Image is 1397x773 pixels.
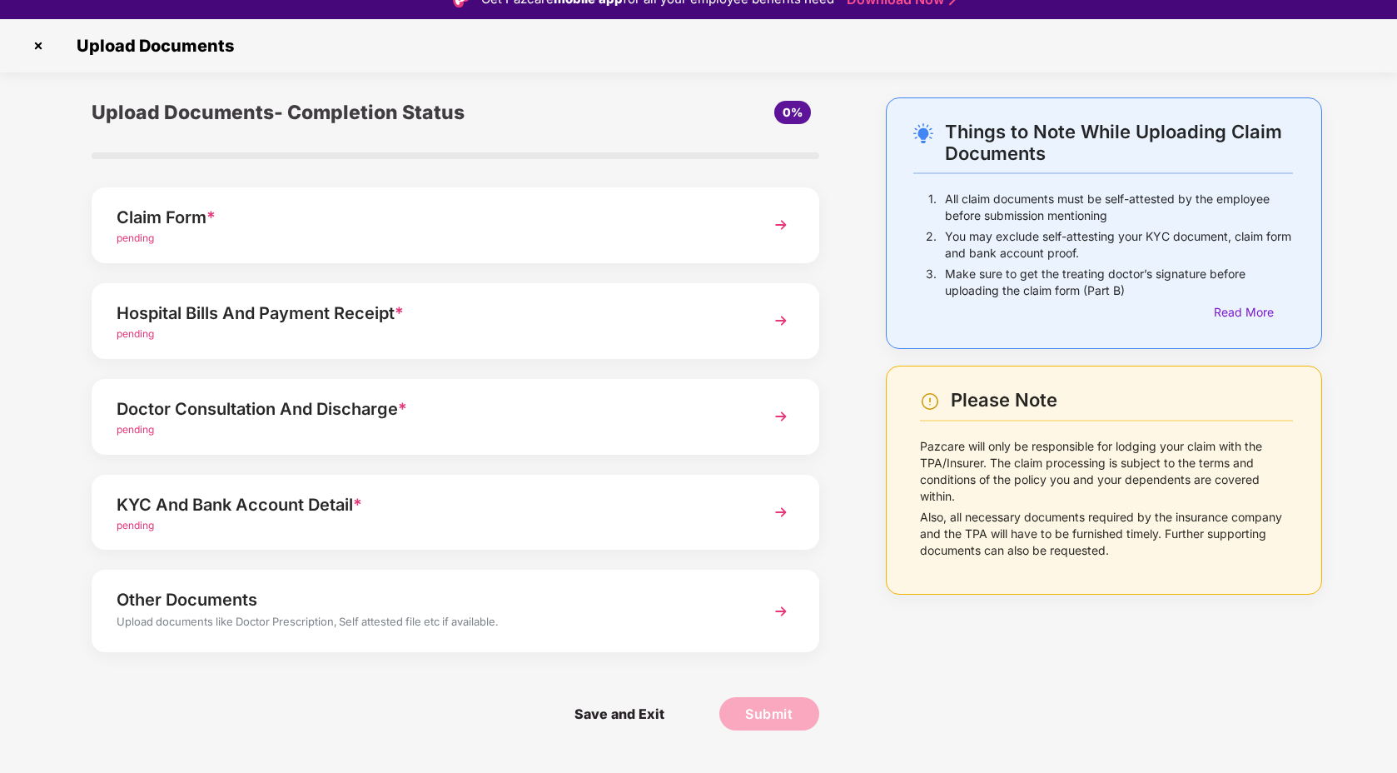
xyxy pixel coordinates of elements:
[117,396,738,422] div: Doctor Consultation And Discharge
[719,697,819,731] button: Submit
[945,228,1293,262] p: You may exclude self-attesting your KYC document, claim form and bank account proof.
[945,266,1293,299] p: Make sure to get the treating doctor’s signature before uploading the claim form (Part B)
[920,509,1293,559] p: Also, all necessary documents required by the insurance company and the TPA will have to be furni...
[913,123,933,143] img: svg+xml;base64,PHN2ZyB4bWxucz0iaHR0cDovL3d3dy53My5vcmcvMjAwMC9zdmciIHdpZHRoPSIyNC4wOTMiIGhlaWdodD...
[920,391,940,411] img: svg+xml;base64,PHN2ZyBpZD0iV2FybmluZ18tXzI0eDI0IiBkYXRhLW5hbWU9Ildhcm5pbmcgLSAyNHgyNCIgeG1sbnM9Im...
[783,105,803,119] span: 0%
[117,613,738,635] div: Upload documents like Doctor Prescription, Self attested file etc if available.
[926,228,937,262] p: 2.
[945,121,1293,164] div: Things to Note While Uploading Claim Documents
[25,32,52,59] img: svg+xml;base64,PHN2ZyBpZD0iQ3Jvc3MtMzJ4MzIiIHhtbG5zPSJodHRwOi8vd3d3LnczLm9yZy8yMDAwL3N2ZyIgd2lkdG...
[766,306,796,336] img: svg+xml;base64,PHN2ZyBpZD0iTmV4dCIgeG1sbnM9Imh0dHA6Ly93d3cudzMub3JnLzIwMDAvc3ZnIiB3aWR0aD0iMzYiIG...
[1214,303,1293,322] div: Read More
[766,596,796,626] img: svg+xml;base64,PHN2ZyBpZD0iTmV4dCIgeG1sbnM9Imh0dHA6Ly93d3cudzMub3JnLzIwMDAvc3ZnIiB3aWR0aD0iMzYiIG...
[117,204,738,231] div: Claim Form
[117,423,154,436] span: pending
[60,36,242,56] span: Upload Documents
[951,389,1293,411] div: Please Note
[928,191,937,224] p: 1.
[766,497,796,527] img: svg+xml;base64,PHN2ZyBpZD0iTmV4dCIgeG1sbnM9Imh0dHA6Ly93d3cudzMub3JnLzIwMDAvc3ZnIiB3aWR0aD0iMzYiIG...
[926,266,937,299] p: 3.
[117,300,738,327] div: Hospital Bills And Payment Receipt
[117,586,738,613] div: Other Documents
[117,232,154,244] span: pending
[117,519,154,531] span: pending
[766,401,796,431] img: svg+xml;base64,PHN2ZyBpZD0iTmV4dCIgeG1sbnM9Imh0dHA6Ly93d3cudzMub3JnLzIwMDAvc3ZnIiB3aWR0aD0iMzYiIG...
[117,491,738,518] div: KYC And Bank Account Detail
[920,438,1293,505] p: Pazcare will only be responsible for lodging your claim with the TPA/Insurer. The claim processin...
[766,210,796,240] img: svg+xml;base64,PHN2ZyBpZD0iTmV4dCIgeG1sbnM9Imh0dHA6Ly93d3cudzMub3JnLzIwMDAvc3ZnIiB3aWR0aD0iMzYiIG...
[92,97,576,127] div: Upload Documents- Completion Status
[558,697,681,731] span: Save and Exit
[117,327,154,340] span: pending
[945,191,1293,224] p: All claim documents must be self-attested by the employee before submission mentioning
